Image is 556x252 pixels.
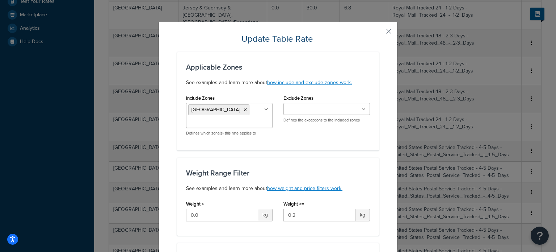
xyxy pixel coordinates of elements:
[186,201,204,207] label: Weight >
[283,95,313,101] label: Exclude Zones
[267,79,352,86] a: how include and exclude zones work.
[186,184,370,193] p: See examples and learn more about
[186,131,273,136] p: Defines which zone(s) this rate applies to
[258,209,273,221] span: kg
[283,117,370,123] p: Defines the exceptions to the included zones
[355,209,370,221] span: kg
[186,169,370,177] h3: Weight Range Filter
[283,201,304,207] label: Weight <=
[177,33,379,45] h2: Update Table Rate
[186,63,370,71] h3: Applicable Zones
[267,185,342,192] a: how weight and price filters work.
[186,95,215,101] label: Include Zones
[191,106,240,113] span: [GEOGRAPHIC_DATA]
[186,78,370,87] p: See examples and learn more about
